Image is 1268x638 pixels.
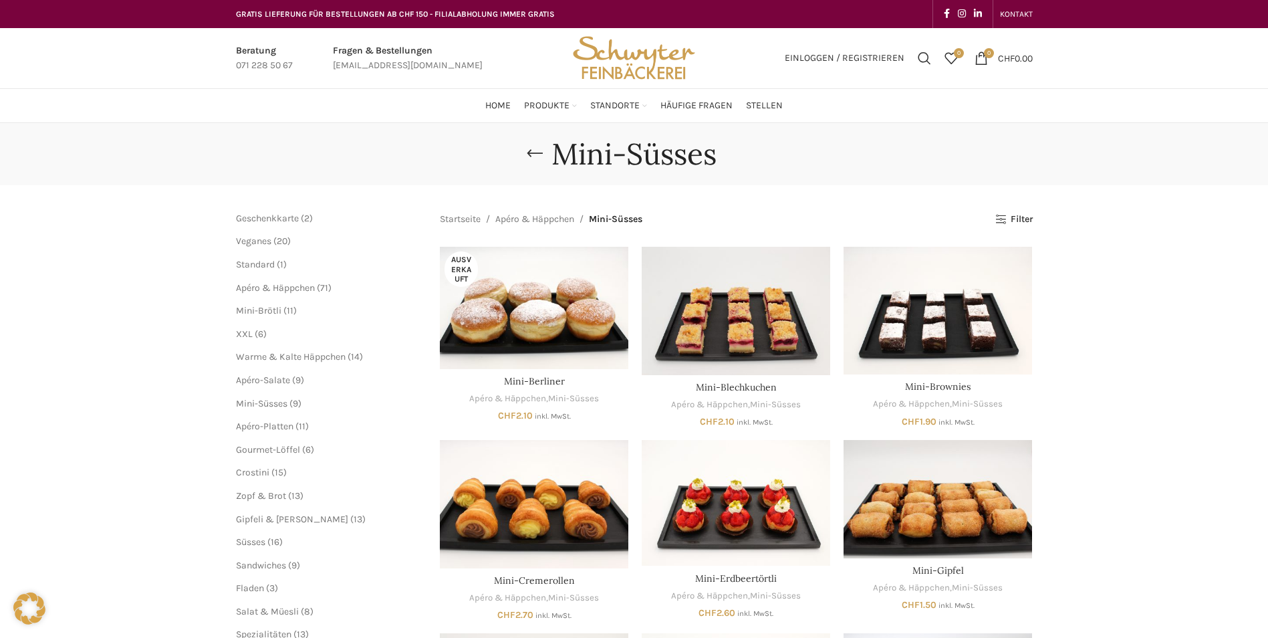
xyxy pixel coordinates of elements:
a: Mini-Süsses [952,398,1003,411]
a: Startseite [440,212,481,227]
small: inkl. MwSt. [938,418,975,427]
div: , [844,582,1032,595]
a: Süsses [236,536,265,548]
a: Mini-Berliner [440,247,628,368]
span: CHF [998,52,1015,64]
a: Mini-Berliner [504,375,565,387]
span: 0 [954,48,964,58]
span: CHF [700,416,718,427]
span: Fladen [236,582,264,594]
a: Apéro-Platten [236,421,293,432]
span: 14 [351,351,360,362]
a: Einloggen / Registrieren [778,45,911,72]
span: CHF [498,410,516,421]
a: Mini-Brownies [844,247,1032,375]
a: Mini-Süsses [952,582,1003,595]
span: 16 [271,536,279,548]
a: Warme & Kalte Häppchen [236,351,346,362]
a: Veganes [236,235,271,247]
span: KONTAKT [1000,9,1033,19]
a: Stellen [746,92,783,119]
bdi: 2.10 [498,410,533,421]
a: Apéro & Häppchen [873,582,950,595]
a: Infobox link [236,43,293,74]
span: Mini-Süsses [589,212,642,227]
span: Sandwiches [236,560,286,571]
a: Facebook social link [940,5,954,23]
a: Mini-Süsses [236,398,287,409]
a: Apéro & Häppchen [469,592,546,605]
div: , [642,399,830,411]
span: Stellen [746,100,783,112]
a: Standorte [590,92,647,119]
a: Mini-Süsses [548,393,599,405]
a: KONTAKT [1000,1,1033,27]
a: Mini-Gipfel [912,564,964,576]
span: CHF [497,609,515,621]
a: Instagram social link [954,5,970,23]
a: Mini-Cremerollen [440,440,628,568]
a: Apéro & Häppchen [671,590,748,603]
span: 6 [305,444,311,455]
a: Mini-Gipfel [844,440,1032,558]
span: Standorte [590,100,640,112]
span: CHF [902,416,920,427]
span: CHF [902,599,920,611]
a: Apéro & Häppchen [873,398,950,411]
a: Go back [518,140,551,167]
bdi: 2.70 [497,609,533,621]
span: 1 [280,259,283,270]
a: Gourmet-Löffel [236,444,300,455]
a: 0 CHF0.00 [968,45,1039,72]
a: Geschenkkarte [236,213,299,224]
h1: Mini-Süsses [551,136,717,172]
div: Secondary navigation [993,1,1039,27]
a: Mini-Cremerollen [494,574,575,587]
span: 3 [269,582,275,594]
span: 6 [258,328,263,340]
span: 71 [320,282,328,294]
a: Mini-Erdbeertörtli [642,440,830,566]
span: Apéro & Häppchen [236,282,315,294]
a: Apéro-Salate [236,375,290,386]
small: inkl. MwSt. [737,418,773,427]
a: Gipfeli & [PERSON_NAME] [236,514,348,525]
a: Filter [995,214,1032,225]
div: , [844,398,1032,411]
a: Site logo [568,51,699,63]
bdi: 0.00 [998,52,1033,64]
div: , [642,590,830,603]
span: XXL [236,328,253,340]
small: inkl. MwSt. [535,412,571,421]
a: Apéro & Häppchen [469,393,546,405]
a: Suchen [911,45,938,72]
span: 11 [299,421,305,432]
span: Häufige Fragen [660,100,733,112]
div: Main navigation [229,92,1039,119]
span: Home [485,100,511,112]
a: Mini-Blechkuchen [696,381,777,393]
small: inkl. MwSt. [938,601,975,610]
a: Home [485,92,511,119]
small: inkl. MwSt. [737,609,773,618]
a: Produkte [524,92,577,119]
a: Zopf & Brot [236,490,286,502]
span: 9 [293,398,298,409]
a: Mini-Süsses [548,592,599,605]
span: Einloggen / Registrieren [785,54,904,63]
span: 15 [275,467,283,478]
a: Mini-Süsses [750,590,801,603]
a: Häufige Fragen [660,92,733,119]
nav: Breadcrumb [440,212,642,227]
span: Ausverkauft [445,251,478,287]
a: Crostini [236,467,269,478]
div: Meine Wunschliste [938,45,965,72]
a: Salat & Müesli [236,606,299,617]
